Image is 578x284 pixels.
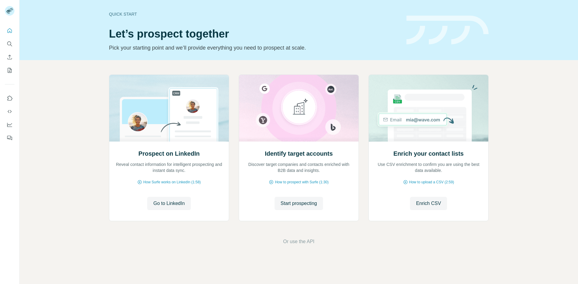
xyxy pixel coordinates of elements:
[5,133,14,143] button: Feedback
[109,11,399,17] div: Quick start
[281,200,317,207] span: Start prospecting
[109,75,229,142] img: Prospect on LinkedIn
[393,149,464,158] h2: Enrich your contact lists
[115,161,223,173] p: Reveal contact information for intelligent prospecting and instant data sync.
[143,179,201,185] span: How Surfe works on LinkedIn (1:58)
[153,200,185,207] span: Go to LinkedIn
[275,197,323,210] button: Start prospecting
[368,75,489,142] img: Enrich your contact lists
[5,119,14,130] button: Dashboard
[265,149,333,158] h2: Identify target accounts
[410,197,447,210] button: Enrich CSV
[5,38,14,49] button: Search
[239,75,359,142] img: Identify target accounts
[5,52,14,63] button: Enrich CSV
[245,161,353,173] p: Discover target companies and contacts enriched with B2B data and insights.
[409,179,454,185] span: How to upload a CSV (2:59)
[5,25,14,36] button: Quick start
[416,200,441,207] span: Enrich CSV
[375,161,482,173] p: Use CSV enrichment to confirm you are using the best data available.
[109,44,399,52] p: Pick your starting point and we’ll provide everything you need to prospect at scale.
[5,93,14,104] button: Use Surfe on LinkedIn
[5,106,14,117] button: Use Surfe API
[147,197,191,210] button: Go to LinkedIn
[275,179,328,185] span: How to prospect with Surfe (1:30)
[406,16,489,45] img: banner
[5,65,14,76] button: My lists
[283,238,314,245] button: Or use the API
[138,149,200,158] h2: Prospect on LinkedIn
[109,28,399,40] h1: Let’s prospect together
